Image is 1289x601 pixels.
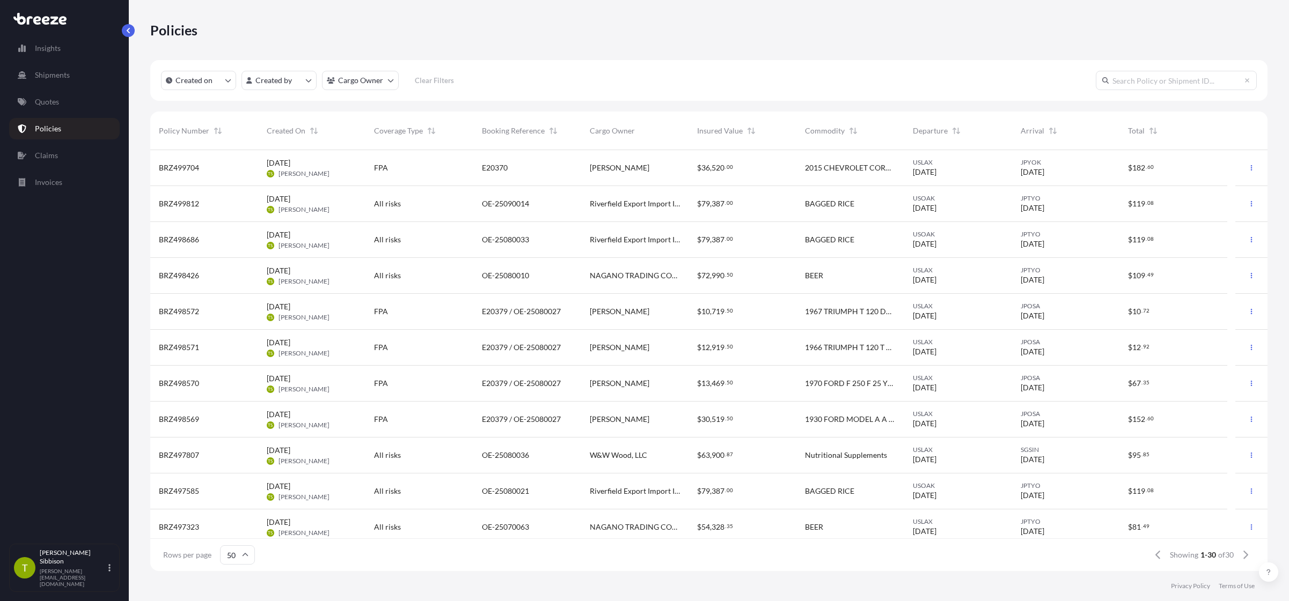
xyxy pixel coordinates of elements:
span: 1930 FORD MODEL A A 3488817 [805,414,896,425]
span: OE-25090014 [482,198,529,209]
span: TS [268,420,273,431]
span: 387 [712,487,724,495]
span: , [710,236,712,243]
span: 13 [701,380,710,387]
span: 990 [712,272,724,279]
span: 109 [1132,272,1145,279]
span: 12 [701,344,710,351]
span: 49 [1143,524,1149,528]
span: 1966 TRIUMPH T 120 T 120 RDU 12105 [805,342,896,353]
span: . [1141,381,1142,384]
span: 63 [701,451,710,459]
span: Booking Reference [482,125,545,136]
button: Clear Filters [404,72,464,89]
span: [PERSON_NAME] [590,342,649,353]
span: Departure [913,125,948,136]
p: Policies [150,21,198,39]
span: . [725,524,726,528]
p: Insights [35,43,61,54]
span: 00 [727,165,733,169]
span: BRZ497323 [159,522,199,532]
span: [PERSON_NAME] [279,205,329,214]
span: $ [697,236,701,243]
span: BRZ499812 [159,198,199,209]
span: BRZ498569 [159,414,199,425]
a: Quotes [9,91,120,113]
span: TS [268,240,273,251]
span: 152 [1132,415,1145,423]
span: [DATE] [267,409,290,420]
span: $ [697,272,701,279]
span: 35 [1143,381,1149,384]
span: E20379 / OE-25080027 [482,378,561,389]
span: USLAX [913,302,1004,310]
span: [DATE] [1021,310,1044,321]
span: . [725,381,726,384]
span: . [1146,417,1147,420]
span: $ [697,380,701,387]
span: 50 [727,417,733,420]
span: 387 [712,236,724,243]
p: [PERSON_NAME] Sibbison [40,548,106,566]
span: All risks [374,450,401,461]
span: . [1146,237,1147,241]
a: Policies [9,118,120,139]
span: [DATE] [913,418,936,429]
span: 50 [727,273,733,277]
span: BEER [805,522,823,532]
span: [DATE] [913,454,936,465]
span: 08 [1147,201,1154,205]
span: 50 [727,381,733,384]
span: 182 [1132,164,1145,172]
span: [DATE] [1021,418,1044,429]
span: JPOSA [1021,338,1111,346]
span: [DATE] [1021,239,1044,249]
span: 119 [1132,487,1145,495]
a: Privacy Policy [1171,582,1210,590]
span: [DATE] [913,203,936,213]
span: [PERSON_NAME] [279,421,329,429]
span: . [1141,345,1142,348]
span: 00 [727,201,733,205]
span: 60 [1147,165,1154,169]
span: $ [697,164,701,172]
span: JPTYO [1021,481,1111,490]
span: BRZ497585 [159,486,199,496]
span: , [710,344,712,351]
span: $ [697,451,701,459]
button: Sort [211,124,224,137]
span: , [710,308,712,315]
button: createdBy Filter options [241,71,317,90]
span: . [725,452,726,456]
span: $ [697,415,701,423]
span: W&W Wood, LLC [590,450,647,461]
span: . [725,417,726,420]
span: BAGGED RICE [805,198,854,209]
a: Invoices [9,172,120,193]
span: 519 [712,415,724,423]
button: cargoOwner Filter options [322,71,399,90]
span: 387 [712,200,724,207]
span: BRZ499704 [159,162,199,173]
button: Sort [1147,124,1160,137]
span: OE-25080021 [482,486,529,496]
span: [DATE] [267,445,290,456]
span: [DATE] [913,274,936,285]
span: Rows per page [163,550,211,560]
span: FPA [374,162,388,173]
span: , [710,415,712,423]
span: [DATE] [267,481,290,492]
span: . [725,273,726,277]
span: [DATE] [267,158,290,168]
span: $ [1128,523,1132,531]
span: $ [697,200,701,207]
span: [DATE] [1021,490,1044,501]
p: Invoices [35,177,62,188]
span: . [725,165,726,169]
span: Showing [1170,550,1198,560]
span: [PERSON_NAME] [279,529,329,537]
span: Total [1128,125,1145,136]
span: [DATE] [1021,203,1044,213]
span: FPA [374,414,388,425]
span: 08 [1147,488,1154,492]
